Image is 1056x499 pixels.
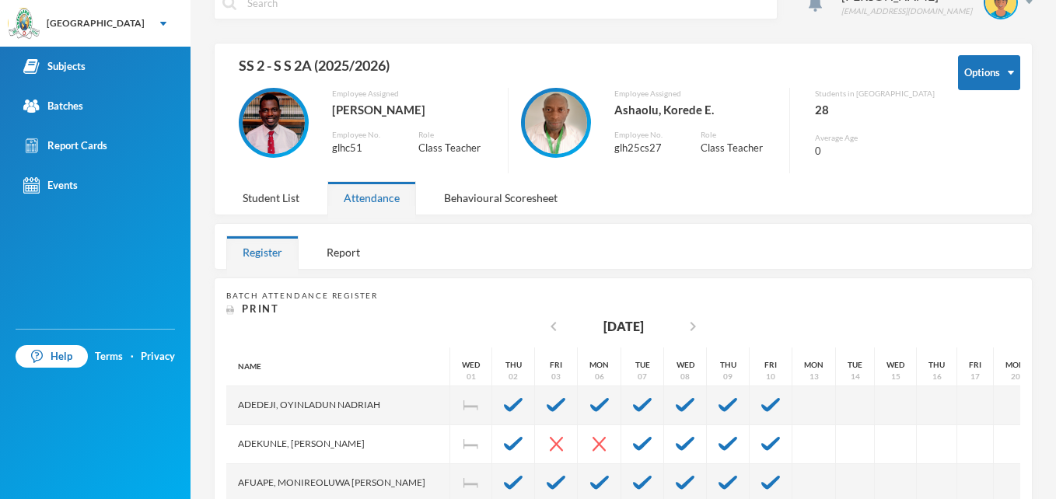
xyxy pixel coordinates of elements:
span: Print [242,302,279,315]
div: Behavioural Scoresheet [428,181,574,215]
img: EMPLOYEE [525,92,587,154]
div: Report [310,236,376,269]
img: logo [9,9,40,40]
div: Mon [804,359,823,371]
div: Role [418,129,495,141]
div: SS 2 - S S 2A (2025/2026) [226,55,935,88]
div: Students in [GEOGRAPHIC_DATA] [815,88,935,99]
div: 06 [595,371,604,382]
div: Fri [550,359,562,371]
div: Events [23,177,78,194]
div: Thu [505,359,522,371]
div: 02 [509,371,518,382]
div: Wed [462,359,480,371]
div: Independence Day [450,425,492,464]
div: 17 [970,371,980,382]
div: 28 [815,99,935,120]
div: Fri [764,359,777,371]
div: Report Cards [23,138,107,154]
div: Ashaolu, Korede E. [614,99,778,120]
div: 08 [680,371,690,382]
div: Average Age [815,132,935,144]
div: 16 [932,371,942,382]
i: chevron_left [544,317,563,336]
a: Terms [95,349,123,365]
div: Student List [226,181,316,215]
div: · [131,349,134,365]
button: Options [958,55,1020,90]
div: 03 [551,371,561,382]
div: glhc51 [332,141,395,156]
div: 14 [851,371,860,382]
div: Mon [589,359,609,371]
div: glh25cs27 [614,141,677,156]
div: 0 [815,144,935,159]
div: 13 [809,371,819,382]
div: Tue [848,359,862,371]
div: Employee No. [614,129,677,141]
div: Attendance [327,181,416,215]
div: Batches [23,98,83,114]
div: [EMAIL_ADDRESS][DOMAIN_NAME] [841,5,972,17]
div: Register [226,236,299,269]
img: EMPLOYEE [243,92,305,154]
div: Thu [928,359,945,371]
div: Employee Assigned [332,88,496,99]
div: Class Teacher [701,141,778,156]
div: Wed [677,359,694,371]
i: chevron_right [684,317,702,336]
div: 15 [891,371,900,382]
div: [DATE] [603,317,644,336]
div: Fri [969,359,981,371]
div: 09 [723,371,733,382]
div: Subjects [23,58,86,75]
div: Thu [720,359,736,371]
div: Adekunle, [PERSON_NAME] [226,425,450,464]
div: Employee Assigned [614,88,778,99]
div: Role [701,129,778,141]
div: Name [226,347,450,386]
div: 07 [638,371,647,382]
div: 10 [766,371,775,382]
div: Adedeji, Oyinladun Nadriah [226,386,450,425]
span: Batch Attendance Register [226,291,378,300]
div: 01 [467,371,476,382]
div: Wed [886,359,904,371]
div: Mon [1005,359,1025,371]
div: 20 [1011,371,1020,382]
div: Employee No. [332,129,395,141]
a: Help [16,345,88,368]
div: Independence Day [450,386,492,425]
div: Tue [635,359,650,371]
div: Class Teacher [418,141,495,156]
div: [GEOGRAPHIC_DATA] [47,16,145,30]
a: Privacy [141,349,175,365]
div: [PERSON_NAME] [332,99,496,120]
